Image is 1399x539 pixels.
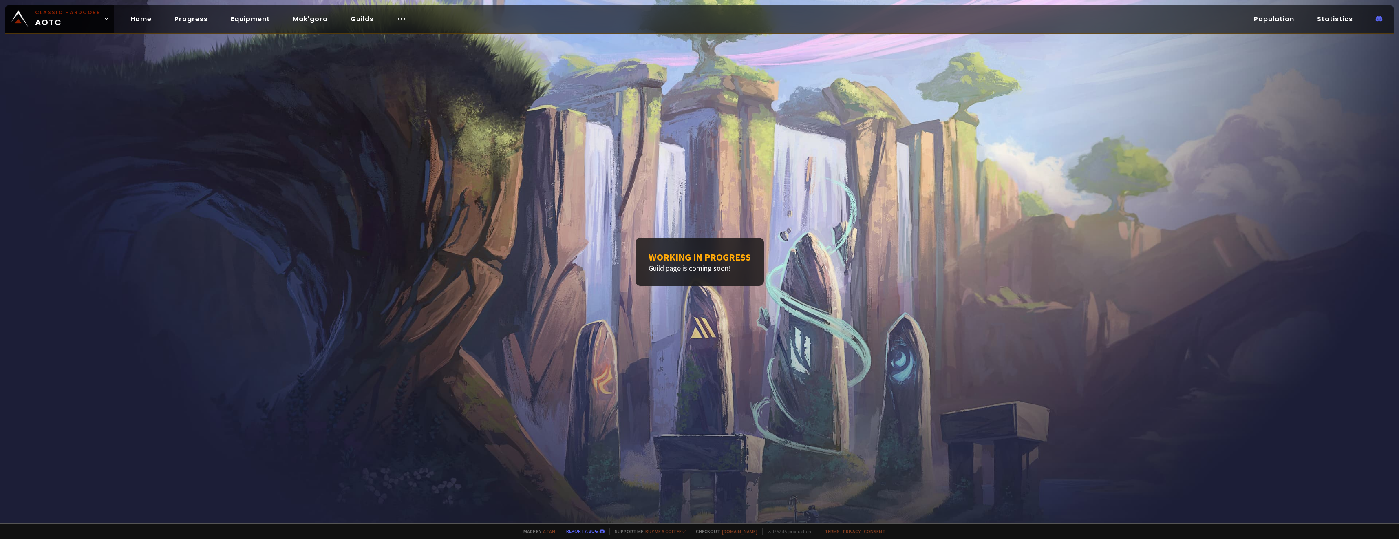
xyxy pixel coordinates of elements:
span: Checkout [691,528,757,535]
span: Made by [519,528,555,535]
span: AOTC [35,9,100,29]
span: Support me, [609,528,686,535]
a: Privacy [843,528,861,535]
h1: Working in progress [649,251,751,263]
a: Equipment [224,11,276,27]
a: Mak'gora [286,11,334,27]
small: Classic Hardcore [35,9,100,16]
a: Statistics [1311,11,1359,27]
a: Home [124,11,158,27]
a: [DOMAIN_NAME] [722,528,757,535]
a: a fan [543,528,555,535]
a: Consent [864,528,885,535]
a: Buy me a coffee [645,528,686,535]
a: Report a bug [566,528,598,534]
a: Terms [825,528,840,535]
a: Classic HardcoreAOTC [5,5,114,33]
a: Progress [168,11,214,27]
div: Guild page is coming soon! [636,238,764,286]
a: Population [1247,11,1301,27]
a: Guilds [344,11,380,27]
span: v. d752d5 - production [762,528,811,535]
